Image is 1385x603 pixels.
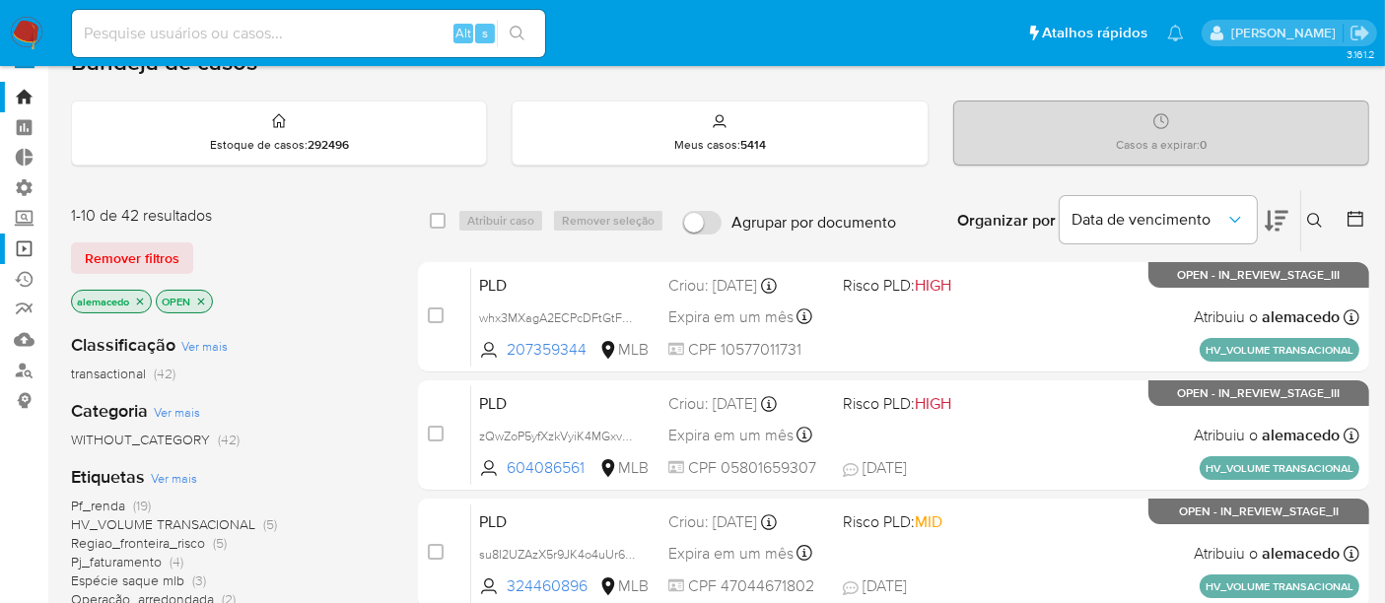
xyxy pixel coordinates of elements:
[1167,25,1184,41] a: Notificações
[1231,24,1343,42] p: alexandra.macedo@mercadolivre.com
[1350,23,1370,43] a: Sair
[1042,23,1147,43] span: Atalhos rápidos
[482,24,488,42] span: s
[72,21,545,46] input: Pesquise usuários ou casos...
[1347,46,1375,62] span: 3.161.2
[497,20,537,47] button: search-icon
[455,24,471,42] span: Alt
